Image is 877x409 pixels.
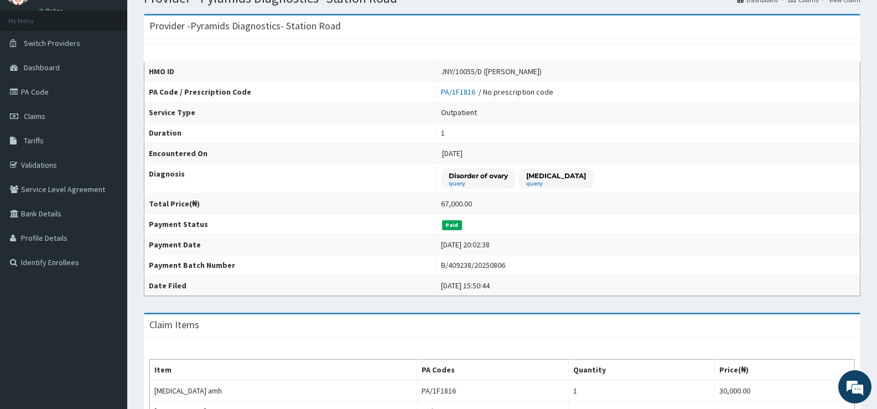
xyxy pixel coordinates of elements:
span: Dashboard [24,63,60,73]
th: Price(₦) [714,360,854,381]
th: Payment Batch Number [144,255,437,276]
th: Payment Date [144,235,437,255]
th: Diagnosis [144,164,437,194]
th: PA Code / Prescription Code [144,82,437,102]
th: Quantity [568,360,714,381]
div: JNY/10055/D ([PERSON_NAME]) [441,66,542,77]
a: PA/1F1816 [441,87,479,97]
p: [MEDICAL_DATA] [526,171,586,180]
div: 1 [441,127,445,138]
th: Payment Status [144,214,437,235]
th: Date Filed [144,276,437,296]
span: Tariffs [24,136,44,146]
td: 1 [568,380,714,401]
span: Paid [442,220,462,230]
a: Online [39,7,65,15]
div: [DATE] 15:50:44 [441,280,490,291]
td: PA/1F1816 [417,380,568,401]
td: 30,000.00 [714,380,854,401]
p: Disorder of ovary [449,171,508,180]
div: Outpatient [441,107,477,118]
small: query [526,181,586,187]
span: [DATE] [442,148,463,158]
th: HMO ID [144,61,437,82]
div: / No prescription code [441,86,553,97]
small: query [449,181,508,187]
h3: Provider - Pyramids Diagnostics- Station Road [149,21,341,31]
span: Claims [24,111,45,121]
th: Item [150,360,417,381]
th: Total Price(₦) [144,194,437,214]
span: Switch Providers [24,38,80,48]
th: PA Codes [417,360,568,381]
td: [MEDICAL_DATA] amh [150,380,417,401]
th: Encountered On [144,143,437,164]
div: [DATE] 20:02:38 [441,239,490,250]
th: Duration [144,123,437,143]
th: Service Type [144,102,437,123]
div: 67,000.00 [441,198,472,209]
h3: Claim Items [149,320,199,330]
div: B/409238/20250806 [441,260,505,271]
